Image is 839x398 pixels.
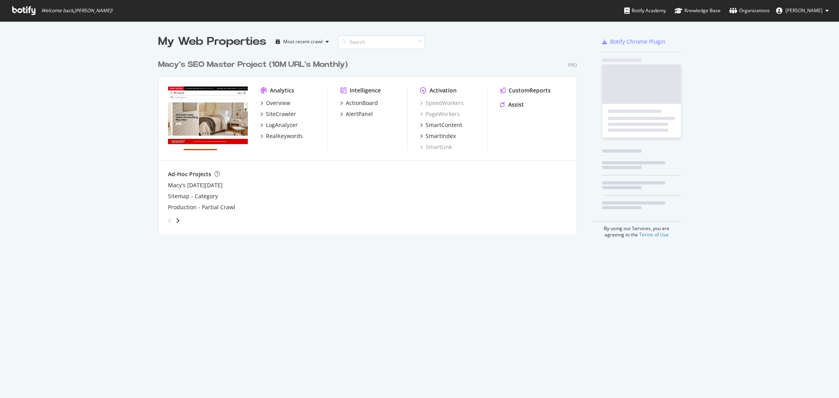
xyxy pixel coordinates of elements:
[770,4,835,17] button: [PERSON_NAME]
[430,87,457,94] div: Activation
[175,217,181,225] div: angle-right
[346,99,378,107] div: ActionBoard
[283,39,323,44] div: Most recent crawl
[500,87,551,94] a: CustomReports
[509,87,551,94] div: CustomReports
[602,38,666,46] a: Botify Chrome Plugin
[41,7,112,14] span: Welcome back, [PERSON_NAME] !
[420,132,456,140] a: SmartIndex
[592,221,681,238] div: By using our Services, you are agreeing to the
[158,59,348,70] div: Macy's SEO Master Project (10M URL's Monthly)
[158,34,266,50] div: My Web Properties
[260,132,303,140] a: RealKeywords
[168,192,218,200] a: Sitemap - Category
[346,110,373,118] div: AlertPanel
[168,181,223,189] a: Macy's [DATE][DATE]
[624,7,666,15] div: Botify Academy
[266,121,298,129] div: LogAnalyzer
[610,38,666,46] div: Botify Chrome Plugin
[168,203,235,211] a: Production - Partial Crawl
[350,87,381,94] div: Intelligence
[165,214,175,227] div: angle-left
[639,231,669,238] a: Terms of Use
[270,87,294,94] div: Analytics
[266,132,303,140] div: RealKeywords
[568,62,577,68] div: Pro
[168,170,211,178] div: Ad-Hoc Projects
[786,7,822,14] span: Corinne Tynan
[266,110,296,118] div: SiteCrawler
[420,121,462,129] a: SmartContent
[158,50,583,234] div: grid
[338,35,425,49] input: Search
[340,110,373,118] a: AlertPanel
[420,110,460,118] a: PageWorkers
[260,121,298,129] a: LogAnalyzer
[729,7,770,15] div: Organizations
[420,99,464,107] a: SpeedWorkers
[426,121,462,129] div: SmartContent
[260,110,296,118] a: SiteCrawler
[675,7,721,15] div: Knowledge Base
[260,99,290,107] a: Overview
[266,99,290,107] div: Overview
[508,101,524,109] div: Assist
[158,59,351,70] a: Macy's SEO Master Project (10M URL's Monthly)
[500,101,524,109] a: Assist
[168,87,248,150] img: www.macys.com
[340,99,378,107] a: ActionBoard
[426,132,456,140] div: SmartIndex
[273,35,332,48] button: Most recent crawl
[420,143,452,151] a: SmartLink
